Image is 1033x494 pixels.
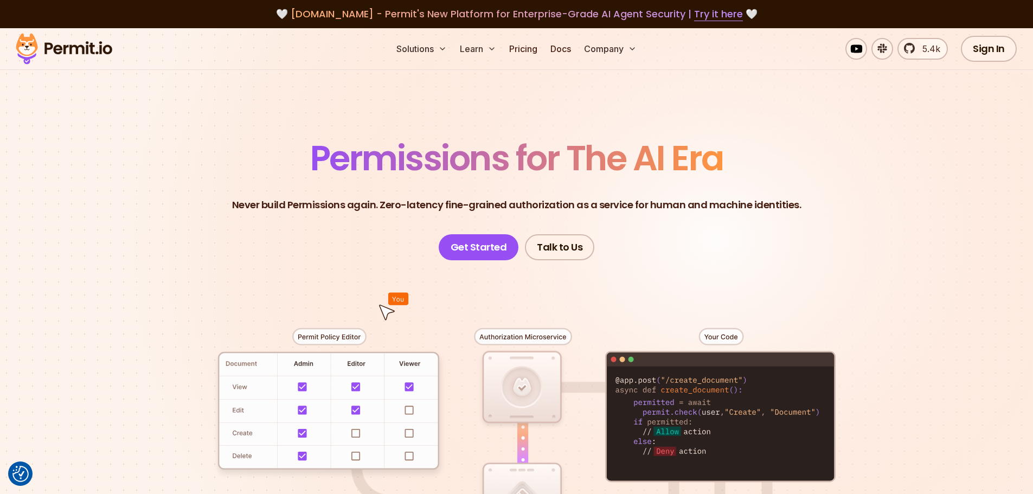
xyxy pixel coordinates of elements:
p: Never build Permissions again. Zero-latency fine-grained authorization as a service for human and... [232,197,801,213]
a: Get Started [439,234,519,260]
button: Learn [455,38,501,60]
button: Company [580,38,641,60]
button: Consent Preferences [12,466,29,482]
button: Solutions [392,38,451,60]
span: 5.4k [916,42,940,55]
a: Docs [546,38,575,60]
a: Pricing [505,38,542,60]
a: Talk to Us [525,234,594,260]
span: [DOMAIN_NAME] - Permit's New Platform for Enterprise-Grade AI Agent Security | [291,7,743,21]
a: 5.4k [897,38,948,60]
a: Try it here [694,7,743,21]
span: Permissions for The AI Era [310,134,723,182]
img: Permit logo [11,30,117,67]
a: Sign In [961,36,1017,62]
img: Revisit consent button [12,466,29,482]
div: 🤍 🤍 [26,7,1007,22]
